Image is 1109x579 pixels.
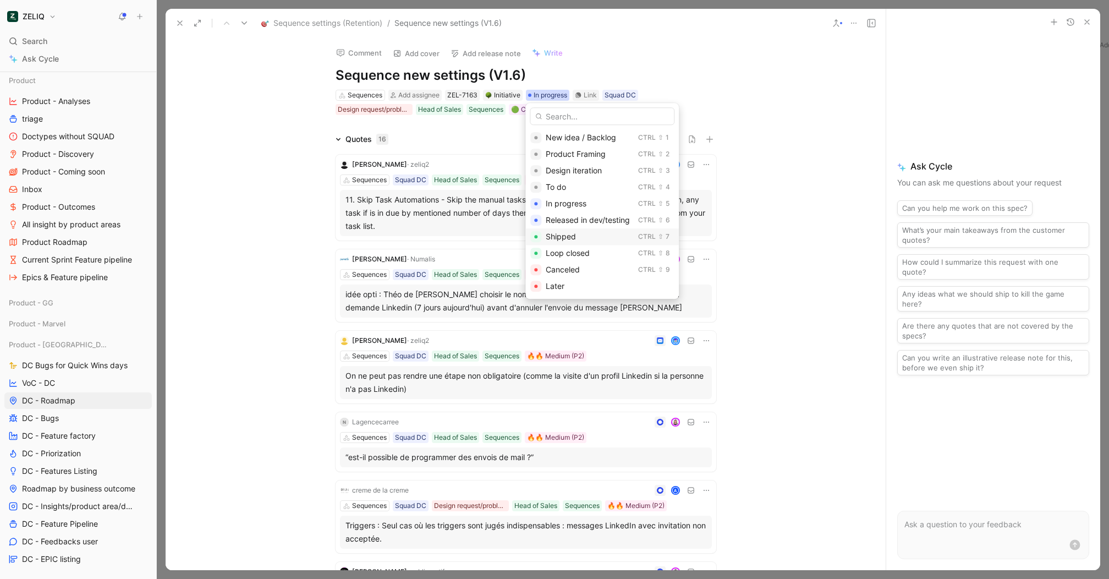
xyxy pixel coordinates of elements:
[658,149,663,160] div: ⇧
[658,182,663,193] div: ⇧
[666,182,670,193] div: 4
[666,231,669,242] div: 7
[666,215,670,226] div: 6
[638,132,656,143] div: Ctrl
[638,248,656,259] div: Ctrl
[638,231,656,242] div: Ctrl
[638,215,656,226] div: Ctrl
[546,149,606,159] span: Product Framing
[666,248,670,259] div: 8
[546,215,630,225] span: Released in dev/testing
[546,133,616,142] span: New idea / Backlog
[546,281,564,291] span: Later
[666,149,669,160] div: 2
[666,165,670,176] div: 3
[530,107,674,125] input: Search...
[658,165,663,176] div: ⇧
[638,198,656,209] div: Ctrl
[546,182,566,192] span: To do
[658,231,663,242] div: ⇧
[638,149,656,160] div: Ctrl
[658,215,663,226] div: ⇧
[546,232,576,241] span: Shipped
[658,248,663,259] div: ⇧
[546,265,580,274] span: Canceled
[638,182,656,193] div: Ctrl
[546,248,590,258] span: Loop closed
[658,132,663,143] div: ⇧
[638,165,656,176] div: Ctrl
[658,264,663,275] div: ⇧
[666,132,669,143] div: 1
[666,198,669,209] div: 5
[658,198,663,209] div: ⇧
[638,264,656,275] div: Ctrl
[546,199,586,208] span: In progress
[666,264,670,275] div: 9
[546,166,602,175] span: Design iteration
